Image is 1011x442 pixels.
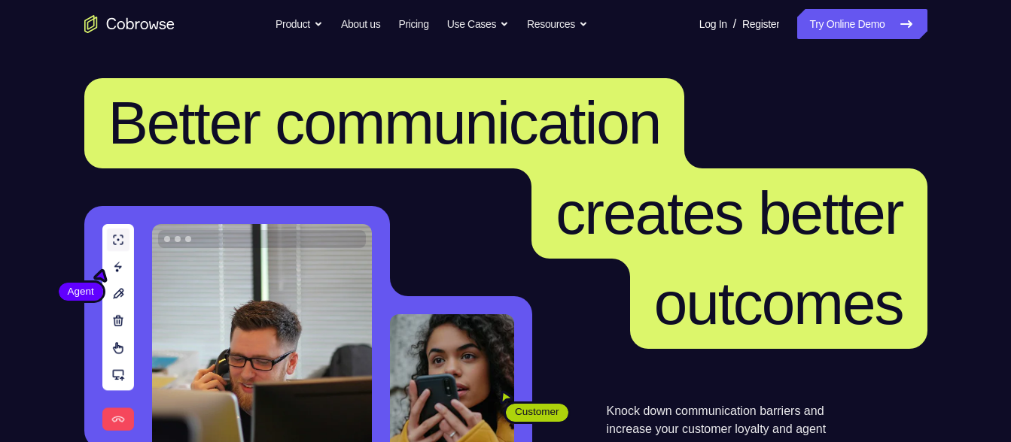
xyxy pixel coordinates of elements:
[654,270,903,337] span: outcomes
[84,15,175,33] a: Go to the home page
[797,9,927,39] a: Try Online Demo
[398,9,428,39] a: Pricing
[447,9,509,39] button: Use Cases
[556,180,903,247] span: creates better
[341,9,380,39] a: About us
[742,9,779,39] a: Register
[527,9,588,39] button: Resources
[108,89,661,156] span: Better communication
[276,9,323,39] button: Product
[733,15,736,33] span: /
[699,9,727,39] a: Log In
